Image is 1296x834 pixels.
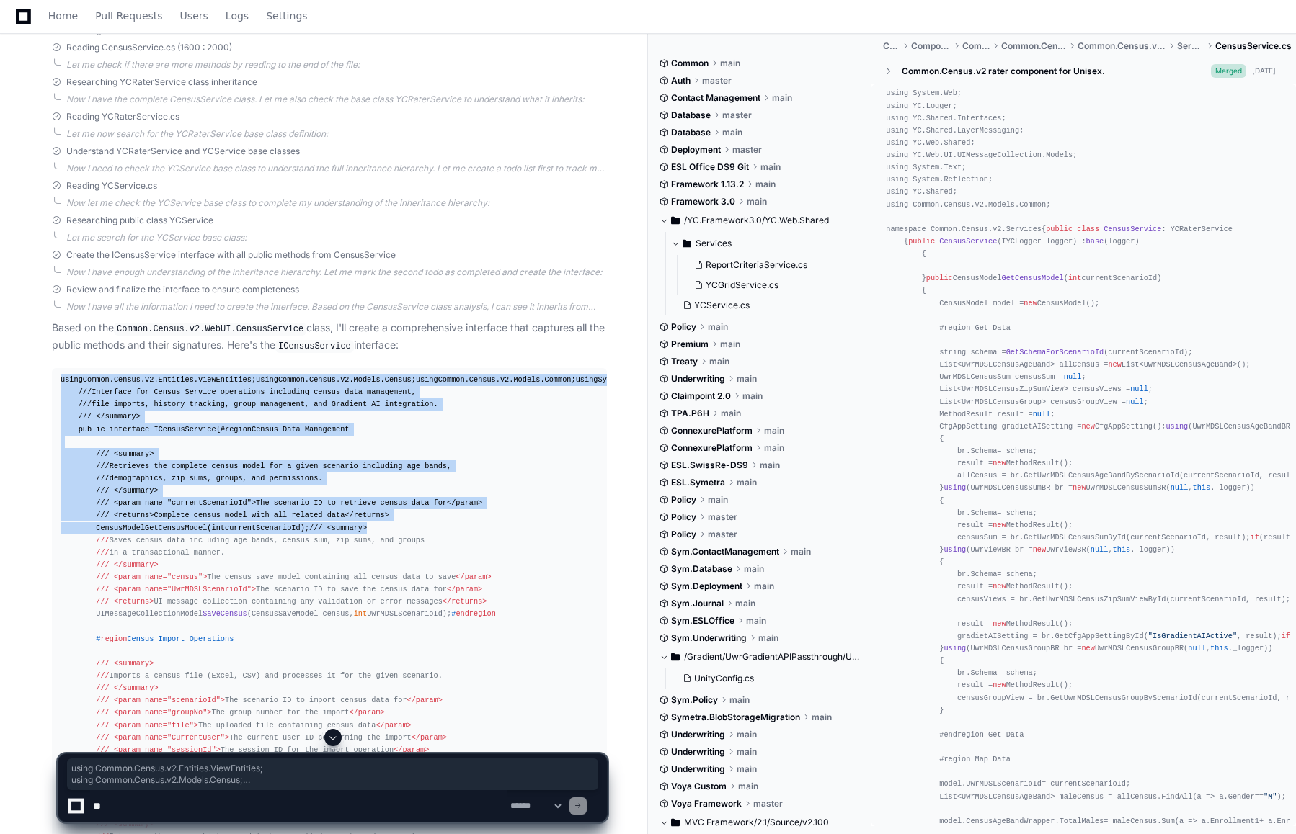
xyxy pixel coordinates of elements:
span: null [1033,410,1051,418]
span: region [100,635,127,643]
span: /// [96,486,109,495]
span: The scenario ID to retrieve census data for [96,498,482,507]
span: new [993,582,1006,591]
span: Census [962,225,988,233]
span: Sym.Journal [671,598,724,609]
span: Complete census model with all related data [96,511,389,519]
span: /// [96,659,109,668]
span: CensusSaveModel census, UwrMDSLScenarioId [252,609,443,618]
span: this [1210,644,1228,653]
span: UI message collection containing any validation or error messages [96,597,487,606]
span: main [709,356,729,367]
span: file imports, history tracking, group management, and Gradient AI integration. [79,400,438,408]
span: The scenario ID to save the census data for [96,585,482,593]
span: int [1068,274,1081,282]
button: UnityConfig.cs [677,668,852,689]
span: Reading YCService.cs [66,180,157,192]
span: main [721,408,741,419]
span: public [79,425,105,434]
span: this [1113,545,1131,554]
span: main [744,563,764,575]
span: # Census Import Operations [96,635,234,643]
span: main [760,161,781,173]
span: Schema [970,508,997,517]
span: </summary> [114,486,159,495]
span: interface [110,425,149,434]
span: <returns> [114,597,154,606]
span: Create the ICensusService interface with all public methods from CensusService [66,249,396,261]
span: ESL.SwissRe-DS9 [671,459,748,471]
span: master [708,511,737,523]
span: The census save model containing all census data to save [96,573,491,581]
span: new [993,459,1006,467]
button: YCService.cs [677,295,852,315]
span: /// [96,449,109,458]
span: main [754,580,774,592]
span: Merged [1211,64,1246,78]
span: using [256,375,278,384]
span: Sym.ESLOffice [671,615,734,627]
span: YCGridService.cs [706,279,778,291]
span: using [944,545,966,554]
span: main [791,546,811,557]
span: new [1081,644,1094,653]
span: Premium [671,338,709,350]
span: main [708,321,728,333]
span: "IsGradientAIActive" [1148,632,1237,640]
span: public [908,237,935,246]
span: if [1282,632,1290,640]
span: CensusService [1104,225,1161,233]
span: Common.Census.v2.WebUI [1078,40,1166,52]
span: main [760,459,780,471]
code: Common.Census.v2.WebUI.CensusService [114,323,306,336]
svg: Directory [683,235,691,252]
span: Researching public class YCService [66,215,213,226]
span: main [737,477,757,488]
p: Based on the class, I'll create a comprehensive interface that captures all the public methods an... [52,320,607,354]
span: Shared [926,126,953,135]
span: using [576,375,598,384]
span: SaveCensus [203,609,247,618]
span: </summary> [114,683,159,692]
div: [DATE] [1252,66,1276,76]
span: main [735,598,755,609]
span: # [451,609,496,618]
span: main [729,694,750,706]
svg: Directory [671,212,680,229]
span: new [1033,545,1046,554]
span: base [1086,237,1104,246]
span: Shared [926,187,953,196]
span: Census [944,200,970,209]
span: </param> [349,708,384,717]
span: <param name="census"> [114,573,207,581]
span: Models [988,200,1015,209]
div: Let me now search for the YCRaterService base class definition: [66,128,607,140]
span: Contact Management [671,92,760,104]
span: UnityConfig.cs [694,673,754,684]
span: master [732,144,762,156]
span: </summary> [96,412,141,421]
span: </param> [456,573,491,581]
span: Schema [970,447,997,455]
span: Common [671,58,709,69]
span: /// [96,597,109,606]
span: UwrMDSLCensusGroupBR [1095,644,1184,653]
span: using [1166,422,1188,431]
span: Underwriting [671,373,725,385]
span: Web [944,89,957,97]
span: Schema [970,570,997,578]
span: Interface for Census Service operations including census data management, [79,387,416,396]
span: <summary> [114,449,154,458]
span: Database [671,109,711,121]
span: main [742,390,763,402]
span: Saves census data including age bands, census sum, zip sums, and groups [96,536,425,544]
span: /// [96,671,109,680]
span: currentScenarioId [211,524,300,532]
span: /Gradient/UwrGradientAPIPassthrough/UwrGradientAPIPassthrough.WebApp/App_Start [684,651,861,663]
button: ReportCriteriaService.cs [688,255,852,275]
span: Settings [266,12,307,20]
span: Imports a census file (Excel, CSV) and processes it for the given scenario. [96,671,443,680]
span: /// [96,560,109,569]
span: Reading YCRaterService.cs [66,111,179,122]
span: /// [96,511,109,519]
